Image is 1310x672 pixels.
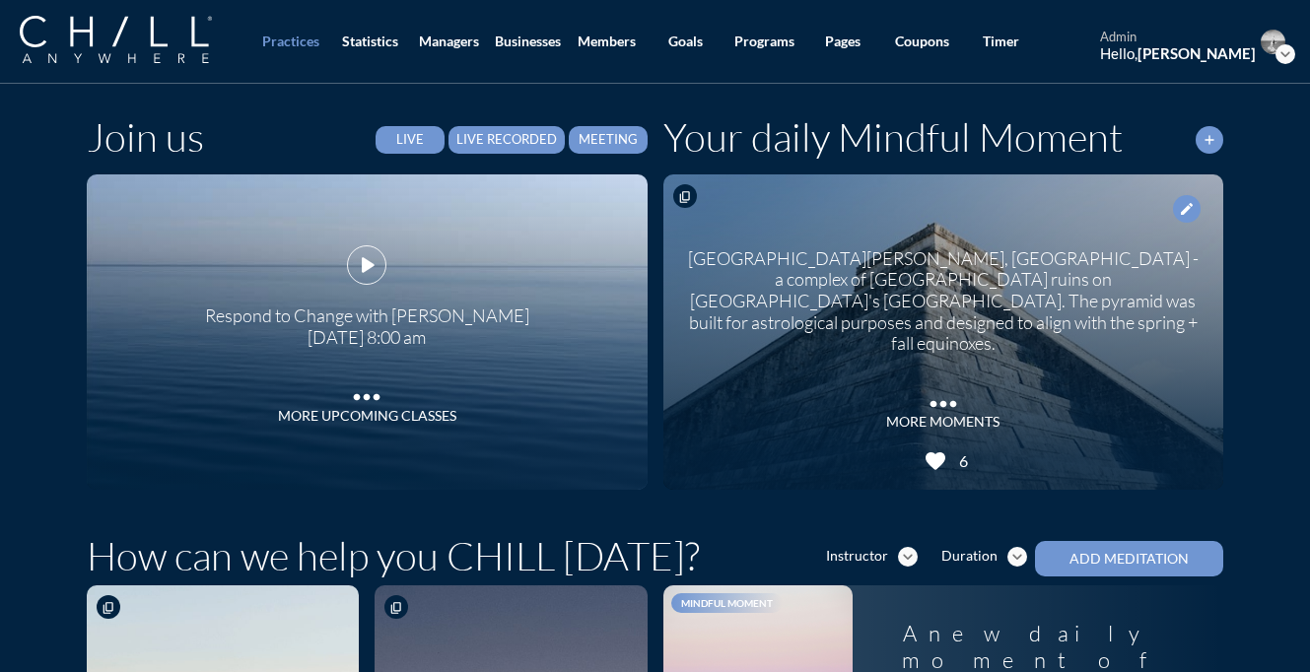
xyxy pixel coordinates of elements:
[578,34,636,50] div: Members
[419,34,479,50] div: Managers
[456,132,557,148] div: Live Recorded
[1179,201,1195,217] i: edit
[895,34,949,50] div: Coupons
[1100,44,1256,62] div: Hello,
[262,34,319,50] div: Practices
[734,34,794,50] div: Programs
[20,16,251,66] a: Company Logo
[688,234,1200,355] div: [GEOGRAPHIC_DATA][PERSON_NAME], [GEOGRAPHIC_DATA] - a complex of [GEOGRAPHIC_DATA] ruins on [GEOG...
[205,327,529,349] div: [DATE] 8:00 am
[205,291,529,327] div: Respond to Change with [PERSON_NAME]
[681,597,773,609] span: Mindful Moment
[389,601,403,615] i: content_copy
[1261,30,1285,54] img: Profile icon
[342,34,398,50] div: Statistics
[1100,30,1256,45] div: admin
[87,113,204,161] h1: Join us
[826,548,888,565] div: Instructor
[495,34,561,50] div: Businesses
[448,126,565,154] button: Live Recorded
[577,132,640,148] div: Meeting
[87,532,700,579] h1: How can we help you CHILL [DATE]?
[678,190,692,204] i: content_copy
[668,34,703,50] div: Goals
[941,548,998,565] div: Duration
[898,547,918,567] i: expand_more
[663,113,1123,161] h1: Your daily Mindful Moment
[352,250,381,280] i: play_arrow
[1276,44,1295,64] i: expand_more
[1202,132,1217,148] i: add
[952,451,968,470] div: 6
[376,126,445,154] button: Live
[1069,551,1189,568] div: Add Meditation
[20,16,212,63] img: Company Logo
[983,34,1019,50] div: Timer
[924,384,963,414] i: more_horiz
[1007,547,1027,567] i: expand_more
[1138,44,1256,62] strong: [PERSON_NAME]
[347,377,386,407] i: more_horiz
[825,34,861,50] div: Pages
[924,449,947,473] i: favorite
[390,132,430,148] div: Live
[1035,541,1223,576] button: Add Meditation
[569,126,648,154] button: Meeting
[886,414,1000,431] div: MORE MOMENTS
[347,245,386,285] button: play
[278,408,456,425] div: More Upcoming Classes
[102,601,115,615] i: content_copy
